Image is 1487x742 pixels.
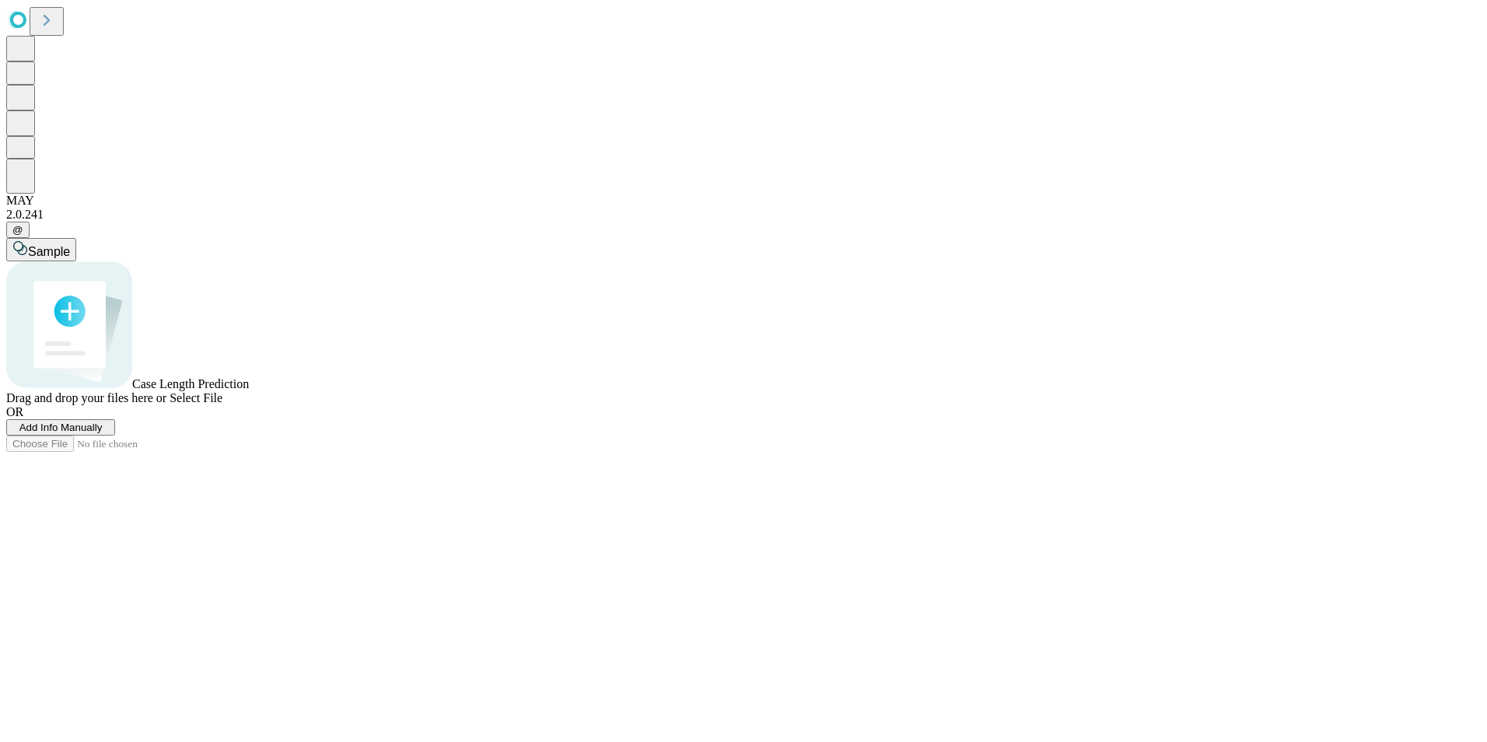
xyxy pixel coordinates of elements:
div: 2.0.241 [6,208,1481,222]
span: Add Info Manually [19,422,103,433]
span: @ [12,224,23,236]
span: Select File [170,391,222,404]
span: OR [6,405,23,418]
span: Case Length Prediction [132,377,249,390]
button: @ [6,222,30,238]
span: Drag and drop your files here or [6,391,166,404]
span: Sample [28,245,70,258]
div: MAY [6,194,1481,208]
button: Sample [6,238,76,261]
button: Add Info Manually [6,419,115,436]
